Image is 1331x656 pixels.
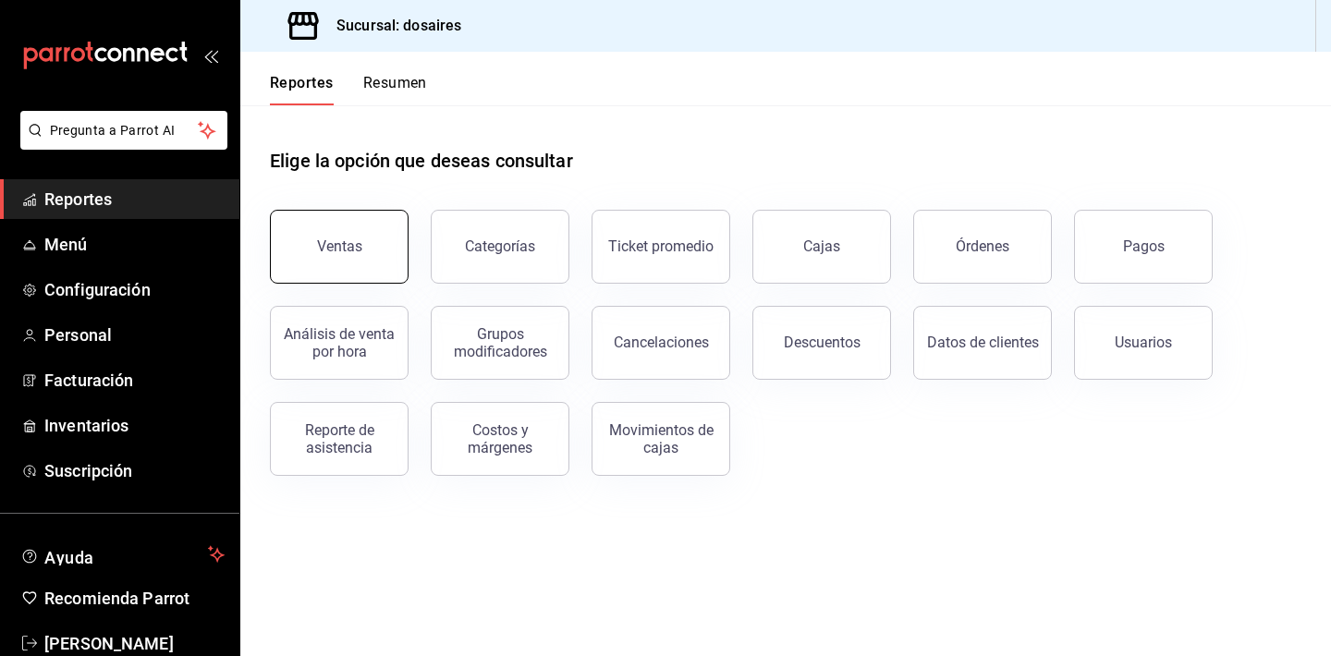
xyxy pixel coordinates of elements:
div: Categorías [465,237,535,255]
button: Pagos [1074,210,1213,284]
button: Movimientos de cajas [592,402,730,476]
button: Pregunta a Parrot AI [20,111,227,150]
span: Configuración [44,277,225,302]
button: Ventas [270,210,409,284]
h1: Elige la opción que deseas consultar [270,147,573,175]
div: Cancelaciones [614,334,709,351]
span: Recomienda Parrot [44,586,225,611]
span: [PERSON_NAME] [44,631,225,656]
div: Movimientos de cajas [604,421,718,456]
button: open_drawer_menu [203,48,218,63]
div: Pagos [1123,237,1165,255]
div: Ventas [317,237,362,255]
span: Facturación [44,368,225,393]
span: Menú [44,232,225,257]
div: Órdenes [956,237,1009,255]
span: Pregunta a Parrot AI [50,121,199,140]
button: Análisis de venta por hora [270,306,409,380]
button: Cancelaciones [592,306,730,380]
div: Cajas [803,237,840,255]
button: Resumen [363,74,427,105]
button: Costos y márgenes [431,402,569,476]
button: Reporte de asistencia [270,402,409,476]
div: Descuentos [784,334,861,351]
div: Costos y márgenes [443,421,557,456]
div: Reporte de asistencia [282,421,397,456]
button: Grupos modificadores [431,306,569,380]
span: Inventarios [44,413,225,438]
button: Cajas [752,210,891,284]
div: Grupos modificadores [443,325,557,360]
span: Ayuda [44,543,201,565]
div: navigation tabs [270,74,427,105]
span: Personal [44,322,225,347]
div: Ticket promedio [608,237,714,255]
button: Órdenes [913,210,1052,284]
button: Reportes [270,74,334,105]
button: Datos de clientes [913,306,1052,380]
button: Ticket promedio [592,210,730,284]
div: Análisis de venta por hora [282,325,397,360]
h3: Sucursal: dosaires [322,15,461,37]
button: Usuarios [1074,306,1213,380]
button: Categorías [431,210,569,284]
span: Reportes [44,187,225,212]
button: Descuentos [752,306,891,380]
div: Datos de clientes [927,334,1039,351]
div: Usuarios [1115,334,1172,351]
span: Suscripción [44,458,225,483]
a: Pregunta a Parrot AI [13,134,227,153]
